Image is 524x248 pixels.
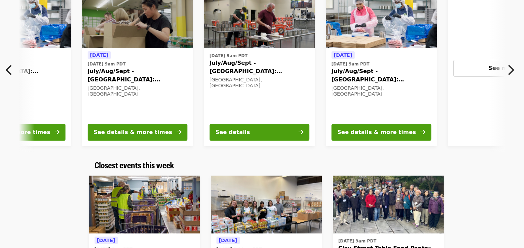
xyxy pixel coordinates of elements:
button: See details & more times [331,124,431,141]
time: [DATE] 9am PDT [338,238,376,244]
time: [DATE] 9am PDT [331,61,370,67]
i: arrow-right icon [55,129,60,135]
i: chevron-right icon [507,63,514,77]
span: [DATE] [334,52,352,58]
span: Closest events this week [95,159,174,171]
img: Clay Street Table Food Pantry- Free Food Market organized by Oregon Food Bank [333,176,444,234]
span: [DATE] [90,52,108,58]
time: [DATE] 9am PDT [210,53,248,59]
span: See more [488,65,518,71]
time: [DATE] 9am PDT [88,61,126,67]
div: See details [215,128,250,136]
div: See details & more times [94,128,172,136]
i: arrow-right icon [420,129,425,135]
div: [GEOGRAPHIC_DATA], [GEOGRAPHIC_DATA] [88,85,187,97]
i: arrow-right icon [177,129,181,135]
span: July/Aug/Sept - [GEOGRAPHIC_DATA]: Repack/Sort (age [DEMOGRAPHIC_DATA]+) [88,67,187,84]
i: chevron-left icon [6,63,13,77]
button: Next item [501,60,524,80]
a: Closest events this week [95,160,174,170]
div: [GEOGRAPHIC_DATA], [GEOGRAPHIC_DATA] [331,85,431,97]
img: Reynolds Middle School Food Pantry - Partner Agency Support organized by Oregon Food Bank [211,176,322,234]
span: July/Aug/Sept - [GEOGRAPHIC_DATA]: Repack/Sort (age [DEMOGRAPHIC_DATA]+) [210,59,309,76]
span: [DATE] [219,238,237,243]
button: See details [210,124,309,141]
span: July/Aug/Sept - [GEOGRAPHIC_DATA]: Repack/Sort (age [DEMOGRAPHIC_DATA]+) [331,67,431,84]
span: [DATE] [97,238,115,243]
img: Northeast Emergency Food Program - Partner Agency Support organized by Oregon Food Bank [89,176,200,234]
div: [GEOGRAPHIC_DATA], [GEOGRAPHIC_DATA] [210,77,309,89]
div: Closest events this week [89,160,435,170]
button: See details & more times [88,124,187,141]
i: arrow-right icon [299,129,303,135]
div: See details & more times [337,128,416,136]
